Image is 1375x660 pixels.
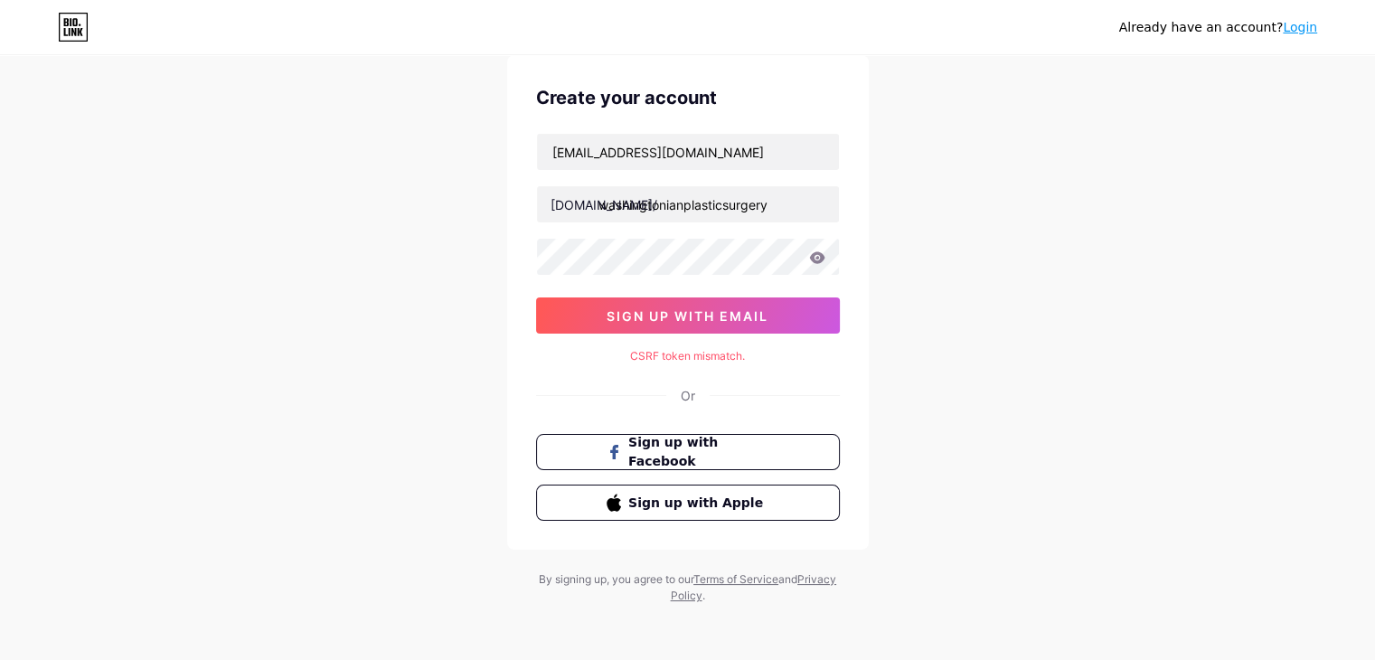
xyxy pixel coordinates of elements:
div: Already have an account? [1119,18,1317,37]
span: Sign up with Facebook [628,433,768,471]
input: Email [537,134,839,170]
button: sign up with email [536,297,840,334]
a: Terms of Service [693,572,778,586]
button: Sign up with Facebook [536,434,840,470]
button: Sign up with Apple [536,485,840,521]
div: Create your account [536,84,840,111]
a: Login [1283,20,1317,34]
div: By signing up, you agree to our and . [534,571,842,604]
input: username [537,186,839,222]
span: sign up with email [607,308,768,324]
div: [DOMAIN_NAME]/ [551,195,657,214]
div: Or [681,386,695,405]
div: CSRF token mismatch. [536,348,840,364]
span: Sign up with Apple [628,494,768,513]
